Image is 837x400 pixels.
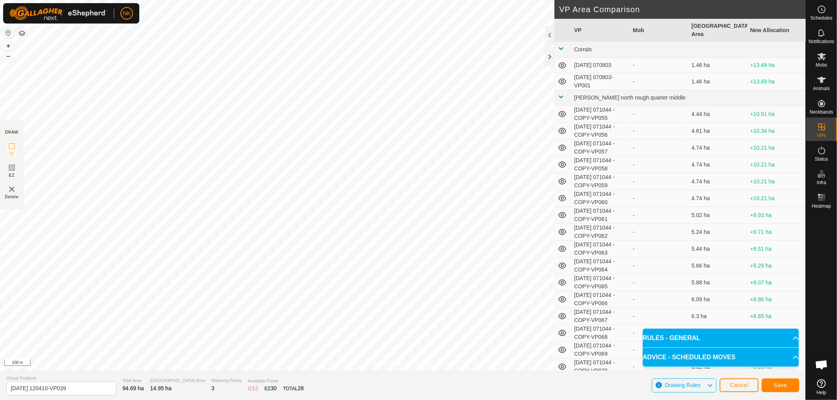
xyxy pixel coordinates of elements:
[574,46,592,52] span: Corrals
[571,123,629,139] td: [DATE] 071044 - COPY-VP056
[688,73,747,90] td: 1.46 ha
[123,9,130,18] span: NK
[571,257,629,274] td: [DATE] 071044 - COPY-VP064
[688,173,747,190] td: 4.74 ha
[122,377,144,384] span: Total Area
[571,207,629,224] td: [DATE] 071044 - COPY-VP061
[5,194,19,200] span: Delete
[747,123,806,139] td: +10.34 ha
[571,274,629,291] td: [DATE] 071044 - COPY-VP065
[298,385,304,391] span: 28
[212,377,242,384] span: Watering Points
[248,378,304,384] span: Available Points
[688,123,747,139] td: 4.61 ha
[688,224,747,241] td: 5.24 ha
[688,257,747,274] td: 5.66 ha
[571,106,629,123] td: [DATE] 071044 - COPY-VP055
[633,61,685,69] div: -
[633,262,685,270] div: -
[264,384,277,393] div: EZ
[688,156,747,173] td: 4.74 ha
[688,58,747,73] td: 1.46 ha
[571,156,629,173] td: [DATE] 071044 - COPY-VP058
[633,312,685,320] div: -
[633,329,685,337] div: -
[810,110,833,114] span: Neckbands
[747,173,806,190] td: +10.21 ha
[809,39,834,44] span: Notifications
[571,325,629,342] td: [DATE] 071044 - COPY-VP068
[747,257,806,274] td: +9.29 ha
[688,291,747,308] td: 6.09 ha
[633,211,685,219] div: -
[747,190,806,207] td: +10.21 ha
[212,385,215,391] span: 3
[571,241,629,257] td: [DATE] 071044 - COPY-VP063
[252,385,259,391] span: 12
[571,19,629,42] th: VP
[17,29,27,38] button: Map Layers
[688,274,747,291] td: 5.88 ha
[747,274,806,291] td: +9.07 ha
[574,94,686,101] span: [PERSON_NAME] north rough quarter middle
[571,190,629,207] td: [DATE] 071044 - COPY-VP060
[817,180,826,185] span: Infra
[747,224,806,241] td: +9.71 ha
[571,73,629,90] td: [DATE] 070803-VP001
[633,363,685,371] div: -
[747,156,806,173] td: +10.21 ha
[747,73,806,90] td: +13.49 ha
[633,127,685,135] div: -
[633,295,685,304] div: -
[817,133,826,138] span: VPs
[747,325,806,342] td: +8.88 ha
[633,110,685,118] div: -
[812,204,831,208] span: Heatmap
[633,228,685,236] div: -
[688,106,747,123] td: 4.44 ha
[817,390,826,395] span: Help
[9,172,15,178] span: EZ
[571,173,629,190] td: [DATE] 071044 - COPY-VP059
[571,58,629,73] td: [DATE] 070803
[4,51,13,61] button: –
[643,348,799,367] p-accordion-header: ADVICE - SCHEDULED MOVES
[633,346,685,354] div: -
[806,376,837,398] a: Help
[747,241,806,257] td: +9.51 ha
[6,375,116,382] span: Virtual Paddock
[688,207,747,224] td: 5.02 ha
[747,106,806,123] td: +10.51 ha
[730,382,748,388] span: Cancel
[633,161,685,169] div: -
[747,58,806,73] td: +13.49 ha
[688,241,747,257] td: 5.44 ha
[747,19,806,42] th: New Allocation
[633,144,685,152] div: -
[643,333,700,343] span: RULES - GENERAL
[774,382,787,388] span: Save
[283,384,304,393] div: TOTAL
[372,360,401,367] a: Privacy Policy
[410,360,434,367] a: Contact Us
[688,308,747,325] td: 6.3 ha
[571,358,629,375] td: [DATE] 071044 - COPY-VP070
[747,207,806,224] td: +9.93 ha
[688,190,747,207] td: 4.74 ha
[150,377,205,384] span: [GEOGRAPHIC_DATA] Area
[747,139,806,156] td: +10.21 ha
[633,279,685,287] div: -
[688,19,747,42] th: [GEOGRAPHIC_DATA] Area
[810,16,832,20] span: Schedules
[665,382,700,388] span: Drawing Rules
[688,139,747,156] td: 4.74 ha
[643,329,799,348] p-accordion-header: RULES - GENERAL
[9,6,108,20] img: Gallagher Logo
[688,325,747,342] td: 6.07 ha
[633,194,685,203] div: -
[720,378,759,392] button: Cancel
[571,139,629,156] td: [DATE] 071044 - COPY-VP057
[150,385,172,391] span: 14.95 ha
[122,385,144,391] span: 94.69 ha
[815,157,828,161] span: Status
